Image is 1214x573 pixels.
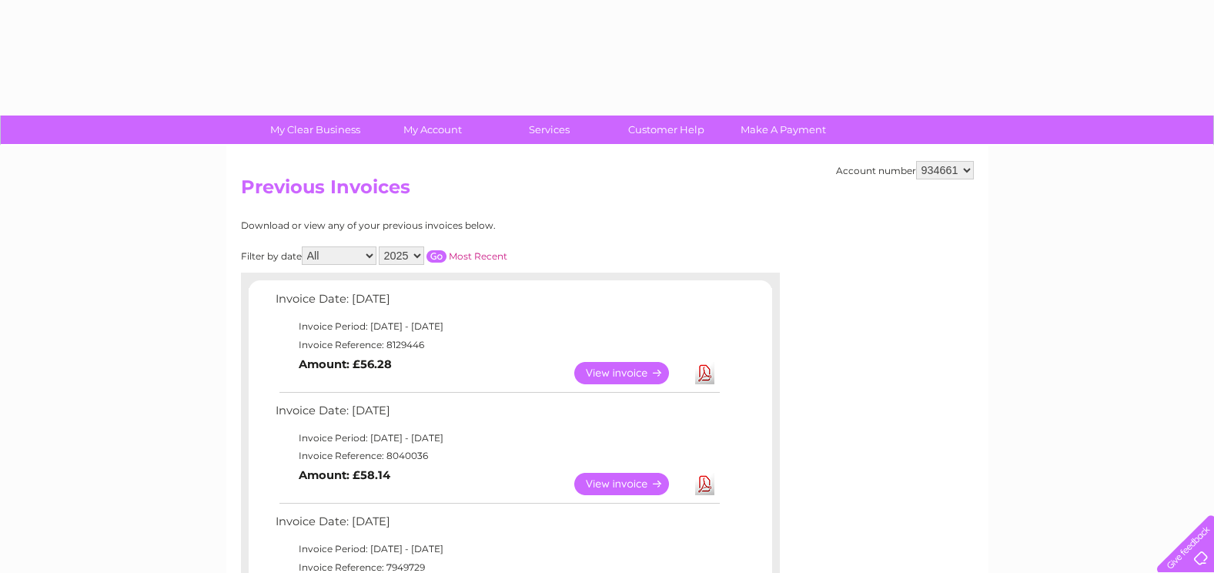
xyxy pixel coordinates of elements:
a: Make A Payment [720,116,847,144]
b: Amount: £58.14 [299,468,390,482]
a: Download [695,362,714,384]
div: Download or view any of your previous invoices below. [241,220,645,231]
td: Invoice Period: [DATE] - [DATE] [272,429,722,447]
a: Services [486,116,613,144]
td: Invoice Date: [DATE] [272,289,722,317]
a: Customer Help [603,116,730,144]
a: My Clear Business [252,116,379,144]
h2: Previous Invoices [241,176,974,206]
a: View [574,473,687,495]
b: Amount: £56.28 [299,357,392,371]
td: Invoice Date: [DATE] [272,400,722,429]
td: Invoice Reference: 8040036 [272,447,722,465]
td: Invoice Period: [DATE] - [DATE] [272,540,722,558]
td: Invoice Reference: 8129446 [272,336,722,354]
div: Filter by date [241,246,645,265]
div: Account number [836,161,974,179]
td: Invoice Date: [DATE] [272,511,722,540]
a: Most Recent [449,250,507,262]
td: Invoice Period: [DATE] - [DATE] [272,317,722,336]
a: My Account [369,116,496,144]
a: View [574,362,687,384]
a: Download [695,473,714,495]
